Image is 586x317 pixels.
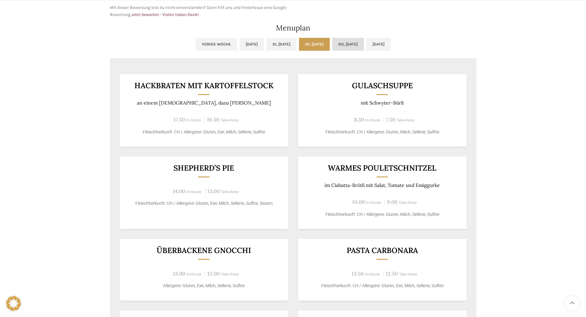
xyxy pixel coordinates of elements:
a: [DATE] [366,38,391,51]
h3: Warmes Pouletschnitzel [305,164,459,172]
span: 17.50 [173,116,185,123]
a: Scroll to top button [564,295,580,311]
span: 8.30 [354,116,364,123]
p: an einem [DEMOGRAPHIC_DATA], dazu [PERSON_NAME] [127,100,281,106]
h3: Hackbraten mit Kartoffelstock [127,82,281,89]
h3: Gulaschsuppe [305,82,459,89]
span: 12.00 [207,270,220,277]
a: Jetzt bewerten - Vielen lieben Dank! [131,12,199,17]
span: In-House [186,190,201,194]
span: 13.00 [207,188,220,195]
p: Fleischherkunft: CH / Allergene: Gluten, Milch, Sellerie, Sulfite [305,211,459,218]
a: Di, [DATE] [266,38,297,51]
span: 7.50 [386,116,395,123]
span: Take-Away [221,118,239,122]
a: Vorige Woche [196,38,237,51]
span: 9.00 [387,199,397,205]
p: Fleischherkunft: CH / Allergene: Gluten, Eier, Milch, Sellerie, Sulfite [305,283,459,289]
p: Fleischherkunft: CH / Allergene: Gluten, Eier, Milch, Sellerie, Sulfite, Sesam [127,200,281,207]
p: Mit dieser Bewertung bist du nicht einverstanden? Dann hilf uns und hinterlasse eine Google Bewer... [110,4,290,18]
span: 12.50 [386,270,398,277]
span: Take-Away [399,200,417,205]
p: Allergene: Gluten, Eier, Milch, Sellerie, Sulfite [127,283,281,289]
span: 13.50 [352,270,364,277]
span: Take-Away [397,118,415,122]
span: In-House [186,118,201,122]
p: mit Schwyter-Bürli [305,100,459,106]
a: Do, [DATE] [332,38,364,51]
span: Take-Away [399,272,417,276]
span: In-House [186,272,201,276]
p: im Ciabatta-Brötli mit Salat, Tomate und Essiggurke [305,182,459,188]
a: Mi, [DATE] [299,38,330,51]
span: In-House [365,272,380,276]
h3: Überbackene Gnocchi [127,247,281,254]
h2: Menuplan [110,24,476,32]
h3: Pasta Carbonara [305,247,459,254]
h3: Shepherd’s Pie [127,164,281,172]
span: 14.00 [173,188,185,195]
span: Take-Away [221,190,239,194]
span: In-House [365,118,380,122]
p: Fleischherkunft: CH / Allergene: Gluten, Eier, Milch, Sellerie, Sulfite [127,129,281,135]
span: 13.00 [173,270,185,277]
span: 10.00 [352,199,365,205]
span: Take-Away [221,272,239,276]
p: Fleischherkunft: CH / Allergene: Gluten, Milch, Sellerie, Sulfite [305,129,459,135]
a: [DATE] [240,38,264,51]
span: In-House [366,200,381,205]
span: 16.50 [207,116,219,123]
